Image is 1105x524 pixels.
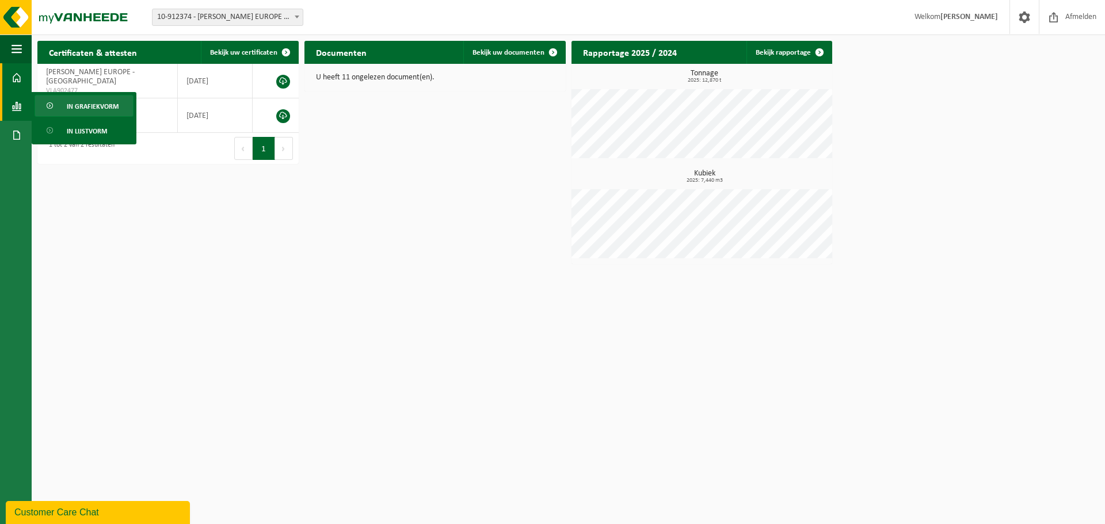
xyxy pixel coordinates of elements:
iframe: chat widget [6,499,192,524]
button: 1 [253,137,275,160]
span: VLA902477 [46,86,169,95]
td: [DATE] [178,98,253,133]
span: 2025: 7,440 m3 [577,178,833,183]
h2: Rapportage 2025 / 2024 [571,41,688,63]
h2: Documenten [304,41,378,63]
a: Bekijk uw certificaten [201,41,298,64]
span: 2025: 12,870 t [577,78,833,83]
p: U heeft 11 ongelezen document(en). [316,74,554,82]
span: Bekijk uw documenten [473,49,544,56]
a: Bekijk uw documenten [463,41,565,64]
span: Bekijk uw certificaten [210,49,277,56]
div: 1 tot 2 van 2 resultaten [43,136,115,161]
button: Next [275,137,293,160]
span: 10-912374 - FIKE EUROPE - HERENTALS [153,9,303,25]
span: In lijstvorm [67,120,107,142]
span: [PERSON_NAME] EUROPE - [GEOGRAPHIC_DATA] [46,68,135,86]
a: Bekijk rapportage [746,41,831,64]
span: In grafiekvorm [67,95,119,117]
h3: Kubiek [577,170,833,183]
button: Previous [234,137,253,160]
a: In grafiekvorm [35,95,134,117]
strong: [PERSON_NAME] [940,13,998,21]
span: 10-912374 - FIKE EUROPE - HERENTALS [152,9,303,26]
a: In lijstvorm [35,120,134,141]
h3: Tonnage [577,70,833,83]
h2: Certificaten & attesten [37,41,148,63]
td: [DATE] [178,64,253,98]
